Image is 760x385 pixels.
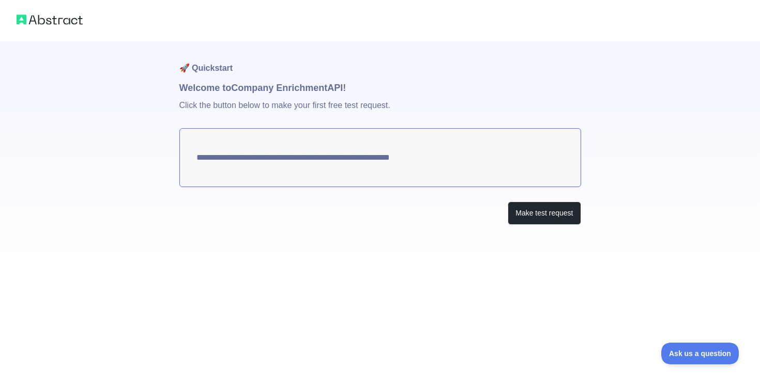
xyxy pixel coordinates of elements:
h1: 🚀 Quickstart [179,41,581,81]
button: Make test request [508,202,581,225]
h1: Welcome to Company Enrichment API! [179,81,581,95]
img: Abstract logo [17,12,83,27]
p: Click the button below to make your first free test request. [179,95,581,128]
iframe: Toggle Customer Support [661,343,739,364]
